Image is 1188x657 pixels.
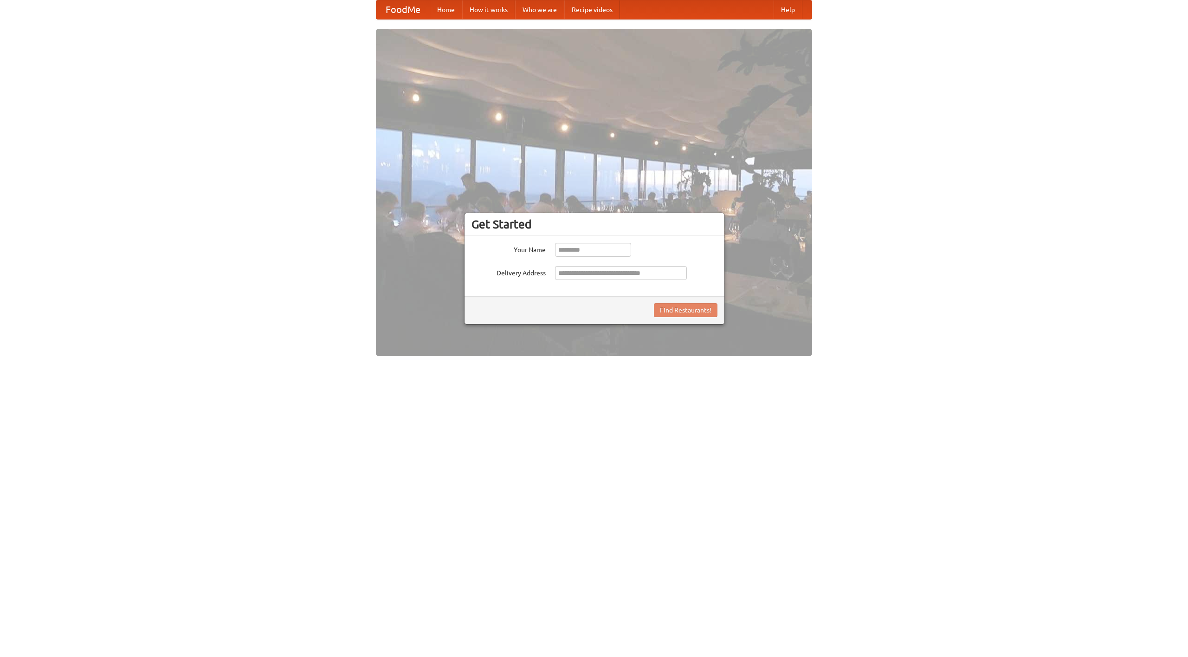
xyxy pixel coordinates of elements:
a: How it works [462,0,515,19]
h3: Get Started [471,217,717,231]
a: Who we are [515,0,564,19]
a: Recipe videos [564,0,620,19]
a: Home [430,0,462,19]
a: Help [774,0,802,19]
button: Find Restaurants! [654,303,717,317]
label: Delivery Address [471,266,546,278]
label: Your Name [471,243,546,254]
a: FoodMe [376,0,430,19]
